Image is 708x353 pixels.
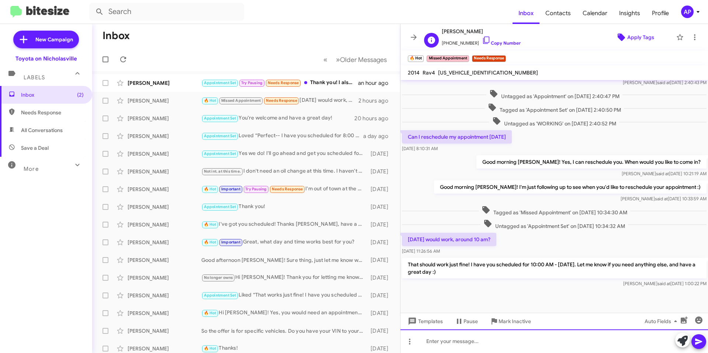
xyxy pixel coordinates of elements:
[367,150,394,158] div: [DATE]
[204,293,236,298] span: Appointment Set
[201,256,367,264] div: Good afternoon [PERSON_NAME]! Sure thing, just let me know when you'd like to come in! :)
[201,79,358,87] div: Thank you! I also have had an issue lately of water getting inside of the back passenger door, is...
[449,315,484,328] button: Pause
[266,98,297,103] span: Needs Response
[402,248,440,254] span: [DATE] 11:26:56 AM
[128,79,201,87] div: [PERSON_NAME]
[645,315,680,328] span: Auto Fields
[354,115,394,122] div: 20 hours ago
[402,146,438,151] span: [DATE] 8:10:31 AM
[201,238,367,246] div: Great, what day and time works best for you?
[486,89,622,100] span: Untagged as 'Appointment' on [DATE] 2:40:47 PM
[489,117,619,127] span: Untagged as 'WORKING' on [DATE] 2:40:52 PM
[423,69,435,76] span: Rav4
[400,315,449,328] button: Templates
[201,327,367,335] div: So the offer is for specific vehicles. Do you have your VIN to your Camry? I can see if there are...
[623,281,707,286] span: [PERSON_NAME] [DATE] 1:00:22 PM
[472,55,506,62] small: Needs Response
[655,196,668,201] span: said at
[204,311,216,315] span: 🔥 Hot
[480,219,628,230] span: Untagged as 'Appointment Set' on [DATE] 10:34:32 AM
[367,168,394,175] div: [DATE]
[656,171,669,176] span: said at
[128,292,201,299] div: [PERSON_NAME]
[358,97,394,104] div: 2 hours ago
[363,132,394,140] div: a day ago
[204,275,233,280] span: No longer owns
[482,40,521,46] a: Copy Number
[24,74,45,81] span: Labels
[627,31,654,44] span: Apply Tags
[201,185,367,193] div: I'm out of town at the moment so I'll have to find the best time once I'm back
[513,3,539,24] a: Inbox
[367,256,394,264] div: [DATE]
[21,109,84,116] span: Needs Response
[442,36,521,47] span: [PHONE_NUMBER]
[35,36,73,43] span: New Campaign
[204,116,236,121] span: Appointment Set
[15,55,77,62] div: Toyota on Nicholasville
[434,180,707,194] p: Good morning [PERSON_NAME]! I'm just following up to see when you'd like to reschedule your appoi...
[681,6,694,18] div: AP
[128,186,201,193] div: [PERSON_NAME]
[204,240,216,245] span: 🔥 Hot
[201,273,367,282] div: Hi [PERSON_NAME]! Thank you for letting me know. Have a great day!
[128,150,201,158] div: [PERSON_NAME]
[128,221,201,228] div: [PERSON_NAME]
[332,52,391,67] button: Next
[402,130,512,143] p: Can I reschedule my appointment [DATE]
[204,134,236,138] span: Appointment Set
[408,69,420,76] span: 2014
[204,169,241,174] span: Not int. at this time.
[613,3,646,24] a: Insights
[103,30,130,42] h1: Inbox
[201,309,367,317] div: Hi [PERSON_NAME]! Yes, you would need an appointment for that, it wouldn't take long at all. Do y...
[128,97,201,104] div: [PERSON_NAME]
[128,309,201,317] div: [PERSON_NAME]
[204,204,236,209] span: Appointment Set
[646,3,675,24] a: Profile
[340,56,387,64] span: Older Messages
[657,80,670,85] span: said at
[201,149,367,158] div: Yes we do! I'll go ahead and get you scheduled for then. Let me know if you need anything else, a...
[479,205,630,216] span: Tagged as 'Missed Appointment' on [DATE] 10:34:30 AM
[128,345,201,352] div: [PERSON_NAME]
[77,91,84,98] span: (2)
[201,291,367,300] div: Liked “That works just fine! I have you scheduled for 8:30 AM - [DATE]. Let me know if you need a...
[367,292,394,299] div: [DATE]
[21,91,84,98] span: Inbox
[221,187,240,191] span: Important
[358,79,394,87] div: an hour ago
[367,345,394,352] div: [DATE]
[204,222,216,227] span: 🔥 Hot
[367,309,394,317] div: [DATE]
[639,315,686,328] button: Auto Fields
[319,52,391,67] nav: Page navigation example
[21,127,63,134] span: All Conversations
[621,196,707,201] span: [PERSON_NAME] [DATE] 10:33:59 AM
[128,327,201,335] div: [PERSON_NAME]
[675,6,700,18] button: AP
[245,187,267,191] span: Try Pausing
[128,203,201,211] div: [PERSON_NAME]
[268,80,299,85] span: Needs Response
[485,103,624,114] span: Tagged as 'Appointment Set' on [DATE] 2:40:50 PM
[201,96,358,105] div: [DATE] would work, around 10 am?
[577,3,613,24] a: Calendar
[89,3,244,21] input: Search
[13,31,79,48] a: New Campaign
[201,132,363,140] div: Loved “Perfect-- I have you scheduled for 8:00 AM - [DATE]! Let me know if you need anything else...
[464,315,478,328] span: Pause
[21,144,49,152] span: Save a Deal
[221,240,240,245] span: Important
[204,80,236,85] span: Appointment Set
[539,3,577,24] span: Contacts
[597,31,673,44] button: Apply Tags
[201,344,367,353] div: Thanks!
[367,274,394,281] div: [DATE]
[367,221,394,228] div: [DATE]
[484,315,537,328] button: Mark Inactive
[128,274,201,281] div: [PERSON_NAME]
[319,52,332,67] button: Previous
